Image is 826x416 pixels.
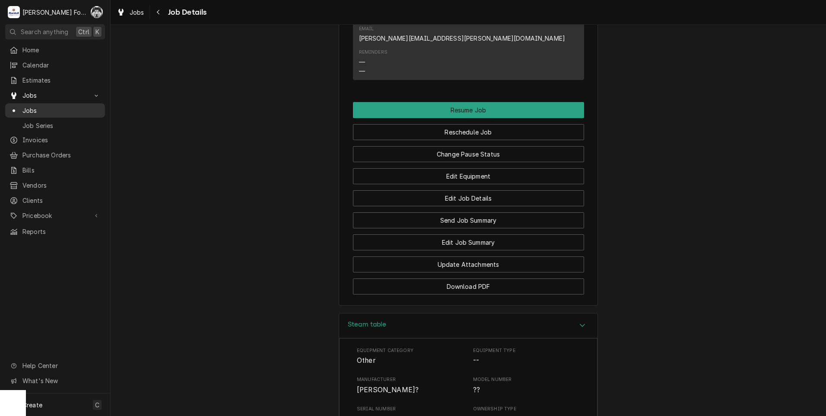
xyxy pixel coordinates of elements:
[5,178,105,192] a: Vendors
[22,376,100,385] span: What's New
[8,6,20,18] div: M
[357,385,464,395] span: Manufacturer
[22,150,101,160] span: Purchase Orders
[5,73,105,87] a: Estimates
[22,121,101,130] span: Job Series
[357,347,464,354] span: Equipment Category
[353,212,584,228] button: Send Job Summary
[5,224,105,239] a: Reports
[353,146,584,162] button: Change Pause Status
[473,347,580,366] div: Equipment Type
[113,5,148,19] a: Jobs
[359,67,365,76] div: —
[5,208,105,223] a: Go to Pricebook
[22,166,101,175] span: Bills
[473,376,580,395] div: Model Number
[473,356,479,365] span: --
[22,196,101,205] span: Clients
[359,26,374,32] div: Email
[473,386,480,394] span: ??
[5,148,105,162] a: Purchase Orders
[353,234,584,250] button: Edit Job Summary
[353,168,584,184] button: Edit Equipment
[5,58,105,72] a: Calendar
[353,272,584,294] div: Button Group Row
[359,49,388,75] div: Reminders
[5,103,105,118] a: Jobs
[353,278,584,294] button: Download PDF
[78,27,89,36] span: Ctrl
[357,347,464,366] div: Equipment Category
[5,24,105,39] button: Search anythingCtrlK
[22,45,101,54] span: Home
[353,228,584,250] div: Button Group Row
[353,102,584,294] div: Button Group
[22,106,101,115] span: Jobs
[359,49,388,56] div: Reminders
[5,118,105,133] a: Job Series
[357,376,464,383] span: Manufacturer
[5,193,105,208] a: Clients
[353,124,584,140] button: Reschedule Job
[22,76,101,85] span: Estimates
[5,43,105,57] a: Home
[357,355,464,366] span: Equipment Category
[95,400,99,410] span: C
[22,211,88,220] span: Pricebook
[353,250,584,272] div: Button Group Row
[5,358,105,373] a: Go to Help Center
[22,8,86,17] div: [PERSON_NAME] Food Equipment Service
[339,314,597,338] button: Accordion Details Expand Trigger
[91,6,103,18] div: C(
[165,6,207,18] span: Job Details
[353,140,584,162] div: Button Group Row
[339,314,597,338] div: Accordion Header
[357,356,375,365] span: Other
[359,58,365,67] div: —
[353,102,584,118] button: Resume Job
[8,6,20,18] div: Marshall Food Equipment Service's Avatar
[357,406,464,413] span: Serial Number
[359,35,565,42] a: [PERSON_NAME][EMAIL_ADDRESS][PERSON_NAME][DOMAIN_NAME]
[5,88,105,102] a: Go to Jobs
[353,102,584,118] div: Button Group Row
[5,133,105,147] a: Invoices
[353,162,584,184] div: Button Group Row
[22,227,101,236] span: Reports
[473,385,580,395] span: Model Number
[353,190,584,206] button: Edit Job Details
[22,135,101,144] span: Invoices
[353,184,584,206] div: Button Group Row
[473,347,580,354] span: Equipment Type
[130,8,144,17] span: Jobs
[357,386,419,394] span: [PERSON_NAME]?
[22,401,42,409] span: Create
[21,27,68,36] span: Search anything
[22,361,100,370] span: Help Center
[22,181,101,190] span: Vendors
[473,376,580,383] span: Model Number
[473,406,580,413] span: Ownership Type
[353,206,584,228] div: Button Group Row
[91,6,103,18] div: Chris Murphy (103)'s Avatar
[359,26,565,43] div: Email
[5,374,105,388] a: Go to What's New
[152,5,165,19] button: Navigate back
[5,163,105,177] a: Bills
[357,376,464,395] div: Manufacturer
[95,27,99,36] span: K
[353,118,584,140] div: Button Group Row
[22,61,101,70] span: Calendar
[348,320,386,329] h3: Steam table
[473,355,580,366] span: Equipment Type
[353,256,584,272] button: Update Attachments
[22,91,88,100] span: Jobs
